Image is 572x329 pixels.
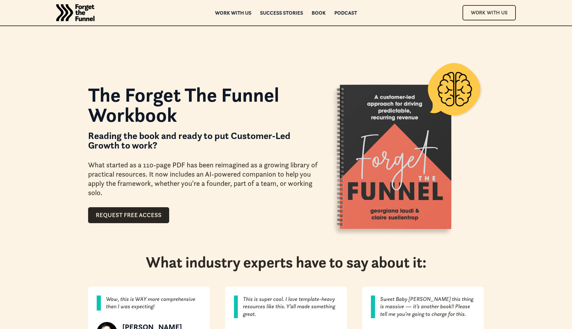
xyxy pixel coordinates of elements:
em: Sweet Baby [PERSON_NAME] this thing is massive — it’s another book!! Please tell me you’re going ... [380,296,473,318]
h2: What industry experts have to say about it: [146,253,426,272]
a: Request Free Access [88,207,169,223]
a: Work With Us [463,5,516,20]
h1: The Forget The Funnel Workbook [88,85,318,125]
a: Book [312,11,326,15]
a: Podcast [335,11,357,15]
div: What started as a 110-page PDF has been reimagined as a growing library of practical resources. I... [88,160,318,198]
strong: Reading the book and ready to put Customer-Led Growth to work? [88,130,290,151]
a: Success Stories [260,11,303,15]
em: Wow, this is WAY more comprehensive than I was expecting! [106,296,195,310]
a: Work with us [215,11,252,15]
em: This is super cool. I love template-heavy resources like this. Y’all made something great. [243,296,335,318]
